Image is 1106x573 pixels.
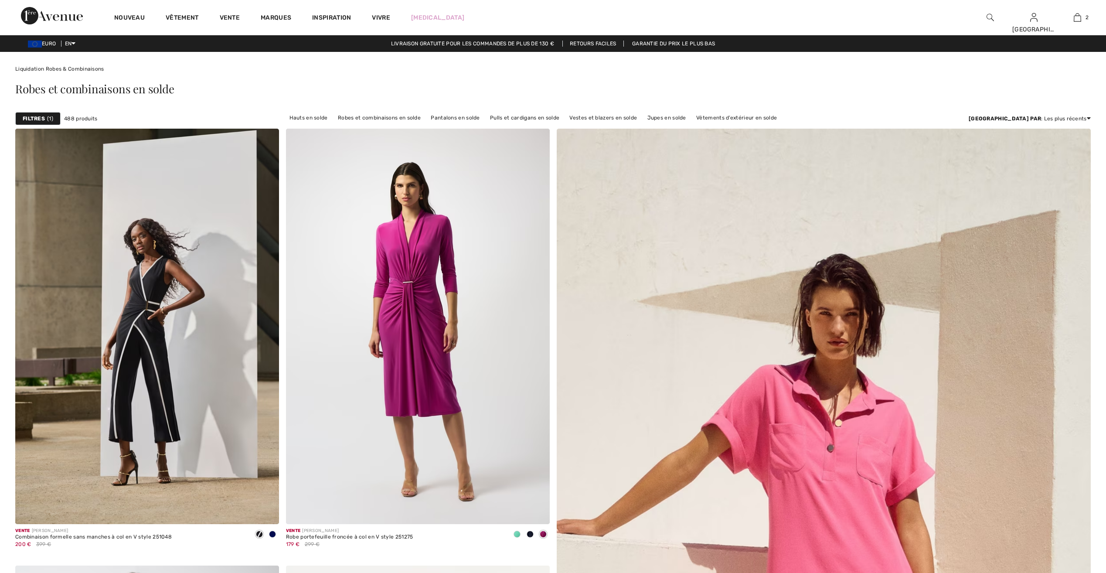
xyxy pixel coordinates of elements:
[266,528,279,542] div: Midnight Blue/Vanilla
[46,66,104,72] a: Robes & Combinaisons
[312,14,351,23] span: Inspiration
[23,115,45,123] strong: Filtres
[36,540,51,548] span: 399 €
[1074,12,1081,23] img: Mon sac
[15,129,279,524] img: Combinaison formelle sans manches à col en V style 251048. Noir/Vanille
[114,14,145,23] a: Nouveau
[15,66,44,72] a: Liquidation
[220,14,240,23] a: Vente
[625,41,722,47] a: Garantie du prix le plus bas
[15,528,30,533] span: Vente
[1030,13,1038,21] a: Sign In
[305,540,320,548] span: 299 €
[285,112,332,123] a: Hauts en solde
[253,528,266,542] div: Black/Vanilla
[286,541,300,547] span: 179 €
[969,116,1041,122] strong: [GEOGRAPHIC_DATA] par
[426,112,484,123] a: Pantalons en solde
[28,41,42,48] img: Euro
[64,115,98,123] span: 488 produits
[372,13,390,22] a: Vivre
[1056,12,1099,23] a: 2
[1030,12,1038,23] img: Mes infos
[286,129,550,524] img: Robe portefeuille froncée à col en V style 251275. Vert jardin
[411,13,464,22] a: [MEDICAL_DATA]
[486,112,564,123] a: Pulls et cardigans en solde
[987,12,994,23] img: Rechercher sur le site Web
[21,7,83,24] img: 1ère Avenue
[562,41,624,47] a: Retours faciles
[692,112,781,123] a: Vêtements d’extérieur en solde
[384,41,561,47] a: Livraison gratuite pour les commandes de plus de 130 €
[15,534,172,540] div: Combinaison formelle sans manches à col en V style 251048
[286,534,413,540] div: Robe portefeuille froncée à col en V style 251275
[565,112,641,123] a: Vestes et blazers en solde
[1012,25,1055,34] div: [GEOGRAPHIC_DATA]
[643,112,691,123] a: Jupes en solde
[286,528,413,534] div: [PERSON_NAME]
[47,115,53,123] span: 1
[261,14,291,23] a: Marques
[510,528,524,542] div: Garden green
[15,541,31,547] span: 200 €
[15,81,174,96] span: Robes et combinaisons en solde
[334,112,425,123] a: Robes et combinaisons en solde
[969,116,1087,122] font: : Les plus récents
[28,41,59,47] span: EURO
[166,14,198,23] a: Vêtement
[537,528,550,542] div: Purple orchid
[65,41,72,47] font: EN
[286,528,301,533] span: Vente
[524,528,537,542] div: Midnight Blue
[1086,14,1089,21] span: 2
[15,528,172,534] div: [PERSON_NAME]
